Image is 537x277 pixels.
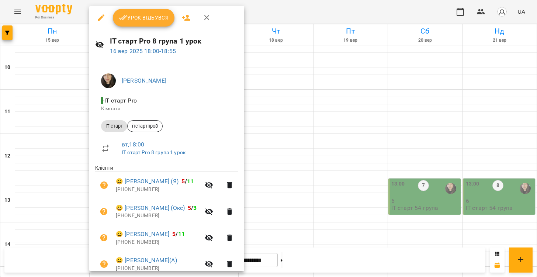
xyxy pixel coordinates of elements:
a: 😀 [PERSON_NAME] [116,230,169,239]
span: 5 [188,204,191,211]
span: 11 [187,178,194,185]
b: / [188,204,197,211]
p: [PHONE_NUMBER] [116,186,200,193]
img: 95fb45bbfb8e32c1be35b17aeceadc00.jpg [101,73,116,88]
div: ітстартпро8 [127,120,163,132]
p: Кімната [101,105,232,112]
a: 😀 [PERSON_NAME](А) [116,256,177,265]
button: Урок відбувся [113,9,175,27]
a: [PERSON_NAME] [122,77,166,84]
a: 😀 [PERSON_NAME] (Я) [116,177,179,186]
span: ІТ старт [101,123,127,129]
a: 16 вер 2025 18:00-18:55 [110,48,176,55]
span: 5 [172,231,176,238]
a: вт , 18:00 [122,141,144,148]
p: [PHONE_NUMBER] [116,265,200,272]
h6: ІТ старт Pro 8 група 1 урок [110,35,239,47]
p: [PHONE_NUMBER] [116,239,200,246]
p: [PHONE_NUMBER] [116,212,200,219]
span: 3 [193,204,197,211]
button: Візит ще не сплачено. Додати оплату? [95,255,113,273]
a: ІТ старт Pro 8 група 1 урок [122,149,186,155]
span: - ІТ старт Pro [101,97,138,104]
button: Візит ще не сплачено. Додати оплату? [95,203,113,221]
span: 11 [178,231,185,238]
a: 😀 [PERSON_NAME] (Окс) [116,204,185,212]
span: 5 [181,178,185,185]
button: Візит ще не сплачено. Додати оплату? [95,229,113,247]
span: ітстартпро8 [128,123,162,129]
b: / [172,231,185,238]
span: Урок відбувся [119,13,169,22]
b: / [181,178,194,185]
button: Візит ще не сплачено. Додати оплату? [95,176,113,194]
